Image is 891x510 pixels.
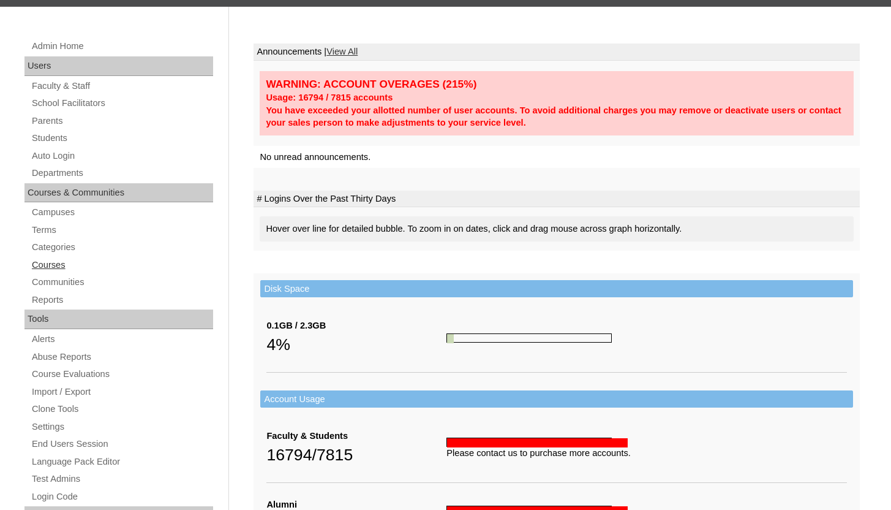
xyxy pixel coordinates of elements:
a: Campuses [31,205,213,220]
strong: Usage: 16794 / 7815 accounts [266,93,393,102]
a: Reports [31,292,213,308]
a: Settings [31,419,213,435]
a: Categories [31,240,213,255]
div: WARNING: ACCOUNT OVERAGES (215%) [266,77,848,91]
a: Admin Home [31,39,213,54]
td: Announcements | [254,44,860,61]
a: Language Pack Editor [31,454,213,470]
a: Course Evaluations [31,367,213,382]
div: Faculty & Students [266,430,446,443]
div: You have exceeded your allotted number of user accounts. To avoid additional charges you may remo... [266,104,848,129]
a: Courses [31,257,213,273]
a: Departments [31,166,213,181]
a: Import / Export [31,384,213,400]
div: 4% [266,332,446,357]
div: 16794/7815 [266,443,446,467]
div: Users [24,56,213,76]
a: View All [326,47,358,56]
a: Alerts [31,332,213,347]
a: School Facilitators [31,96,213,111]
td: # Logins Over the Past Thirty Days [254,191,860,208]
div: Hover over line for detailed bubble. To zoom in on dates, click and drag mouse across graph horiz... [260,216,854,242]
td: Disk Space [260,280,853,298]
td: Account Usage [260,390,853,408]
a: Terms [31,223,213,238]
a: Students [31,131,213,146]
a: Abuse Reports [31,349,213,365]
a: Clone Tools [31,402,213,417]
a: Auto Login [31,148,213,164]
a: Communities [31,275,213,290]
a: Parents [31,113,213,129]
a: End Users Session [31,436,213,452]
a: Login Code [31,489,213,504]
td: No unread announcements. [254,146,860,169]
a: Test Admins [31,471,213,487]
div: Courses & Communities [24,183,213,203]
a: Faculty & Staff [31,78,213,94]
div: 0.1GB / 2.3GB [266,319,446,332]
div: Tools [24,310,213,329]
div: Please contact us to purchase more accounts. [446,447,847,460]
